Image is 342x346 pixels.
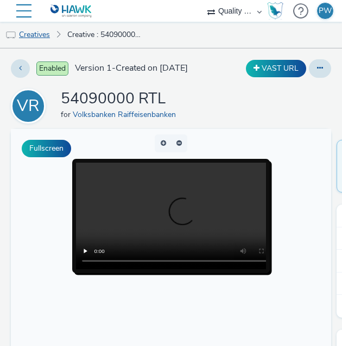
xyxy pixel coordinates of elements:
[319,3,332,19] div: PW
[5,30,16,41] img: tv
[22,140,71,157] button: Fullscreen
[36,61,68,76] span: Enabled
[61,109,73,120] span: for
[267,2,283,20] img: Hawk Academy
[50,4,92,18] img: undefined Logo
[17,91,40,121] div: VR
[61,89,180,109] h1: 54090000 RTL
[73,109,180,120] a: Volksbanken Raiffeisenbanken
[267,2,288,20] a: Hawk Academy
[62,22,148,48] a: Creative : 54090000 RTL
[246,60,306,77] button: VAST URL
[11,101,50,111] a: VR
[243,60,309,77] div: Duplicate the creative as a VAST URL
[75,62,188,75] span: Version 1 - Created on [DATE]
